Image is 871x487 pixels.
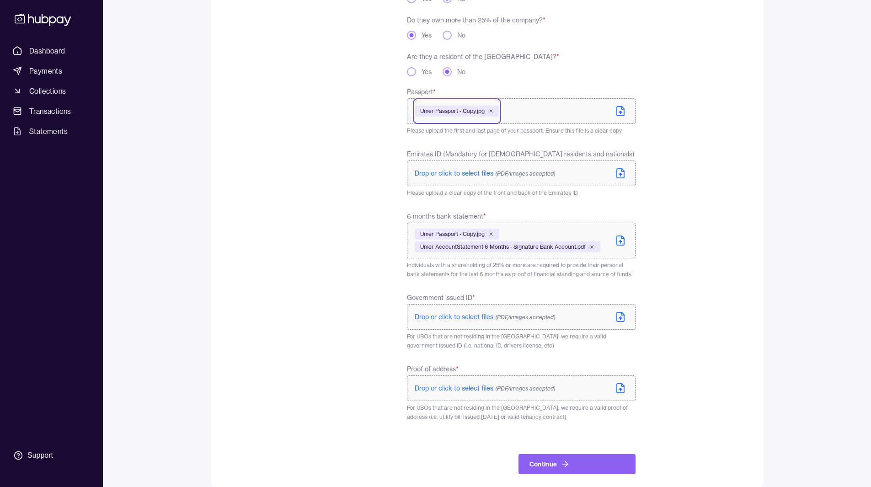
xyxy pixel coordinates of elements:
[457,31,465,40] label: No
[407,212,635,221] label: 6 months bank statement
[420,230,485,238] span: Umer Passport - Copy.jpg
[518,454,636,474] button: Continue
[9,83,94,99] a: Collections
[9,43,94,59] a: Dashboard
[27,450,53,460] div: Support
[407,293,635,302] label: Government issued ID
[495,170,556,177] span: (PDF/Images accepted)
[422,67,432,76] label: Yes
[9,446,94,465] a: Support
[9,123,94,139] a: Statements
[29,65,62,76] span: Payments
[29,126,68,137] span: Statements
[407,189,578,196] span: Please upload a clear copy of the front and back of the Emirates ID
[407,127,622,134] span: Please upload the first and last page of your passport. Ensure this file is a clear copy
[407,262,632,278] span: Individuals with a shareholding of 25% or more are required to provide their personal bank statem...
[407,364,635,374] label: Proof of address
[407,404,628,420] span: For UBOs that are not residing in the [GEOGRAPHIC_DATA], we require a valid proof of address (i.e...
[415,169,556,177] span: Drop or click to select files
[407,53,559,61] label: Are they a resident of the [GEOGRAPHIC_DATA]?
[420,107,485,115] span: Umer Passport - Copy.jpg
[457,67,465,76] label: No
[415,313,556,321] span: Drop or click to select files
[9,63,94,79] a: Payments
[29,106,71,117] span: Transactions
[495,314,556,321] span: (PDF/Images accepted)
[420,243,586,251] span: Umer AccountStatement 6 Months - Signature Bank Account.pdf
[407,87,635,96] label: Passport
[29,86,66,96] span: Collections
[495,385,556,392] span: (PDF/Images accepted)
[29,45,65,56] span: Dashboard
[407,333,606,349] span: For UBOs that are not residing in the [GEOGRAPHIC_DATA], we require a valid government issued ID ...
[9,103,94,119] a: Transactions
[407,150,635,159] label: Emirates ID (Mandatory for [DEMOGRAPHIC_DATA] residents and nationals)
[422,31,432,40] label: Yes
[407,16,545,24] label: Do they own more than 25% of the company?
[415,384,556,392] span: Drop or click to select files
